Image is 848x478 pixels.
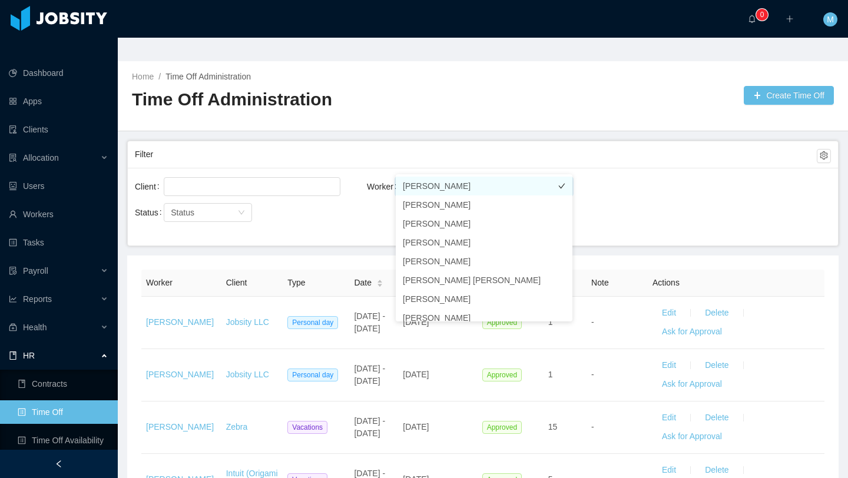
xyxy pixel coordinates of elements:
i: icon: line-chart [9,295,17,303]
a: icon: profileTime Off Availability [18,429,108,452]
a: icon: profileTasks [9,231,108,254]
li: [PERSON_NAME] [396,195,572,214]
label: Client [135,182,164,191]
span: [DATE] [403,317,429,327]
i: icon: check [558,220,565,227]
span: Health [23,323,47,332]
i: icon: caret-up [377,278,383,281]
span: Payroll [23,266,48,275]
span: [DATE] [403,422,429,431]
li: [PERSON_NAME] [PERSON_NAME] [396,271,572,290]
span: 1 [548,317,553,327]
i: icon: check [558,258,565,265]
span: Actions [652,278,680,287]
a: [PERSON_NAME] [146,370,214,379]
a: Zebra [226,422,248,431]
i: icon: check [558,182,565,190]
a: [PERSON_NAME] [146,422,214,431]
li: [PERSON_NAME] [396,177,572,195]
button: Ask for Approval [652,427,731,446]
i: icon: down [238,209,245,217]
span: / [158,72,161,81]
span: Approved [482,316,522,329]
li: [PERSON_NAME] [396,252,572,271]
a: icon: userWorkers [9,203,108,226]
span: [DATE] - [DATE] [354,364,385,386]
a: Jobsity LLC [226,317,269,327]
a: icon: pie-chartDashboard [9,61,108,85]
li: [PERSON_NAME] [396,290,572,308]
button: Delete [695,304,738,323]
span: Personal day [287,316,338,329]
i: icon: check [558,277,565,284]
li: [PERSON_NAME] [396,233,572,252]
button: icon: plusCreate Time Off [744,86,834,105]
span: Note [591,278,609,287]
span: - [591,317,594,327]
h2: Time Off Administration [132,88,483,112]
button: Delete [695,356,738,375]
label: Status [135,208,167,217]
button: Delete [695,409,738,427]
i: icon: book [9,351,17,360]
span: Approved [482,369,522,381]
span: Personal day [287,369,338,381]
span: [DATE] [403,370,429,379]
span: Status [171,208,194,217]
i: icon: solution [9,154,17,162]
i: icon: check [558,296,565,303]
a: icon: robotUsers [9,174,108,198]
a: icon: appstoreApps [9,89,108,113]
button: Ask for Approval [652,375,731,394]
span: 15 [548,422,558,431]
span: Vacations [287,421,327,434]
a: icon: auditClients [9,118,108,141]
span: [DATE] - [DATE] [354,416,385,438]
span: - [591,422,594,431]
a: Time Off Administration [165,72,251,81]
button: Edit [652,356,685,375]
span: Allocation [23,153,59,162]
span: 1 [548,370,553,379]
li: [PERSON_NAME] [396,214,572,233]
li: [PERSON_NAME] [396,308,572,327]
span: [DATE] - [DATE] [354,311,385,333]
span: - [591,370,594,379]
span: HR [23,351,35,360]
a: [PERSON_NAME] [146,317,214,327]
i: icon: caret-down [377,283,383,286]
button: Ask for Approval [652,323,731,341]
i: icon: check [558,239,565,246]
span: Date [354,277,372,289]
a: icon: profileTime Off [18,400,108,424]
div: Sort [376,278,383,286]
i: icon: check [558,314,565,321]
i: icon: medicine-box [9,323,17,331]
a: icon: bookContracts [18,372,108,396]
i: icon: check [558,201,565,208]
input: Client [167,180,174,194]
span: Type [287,278,305,287]
button: Edit [652,409,685,427]
span: Worker [146,278,173,287]
span: M [827,12,834,26]
label: Worker [367,182,402,191]
button: Edit [652,304,685,323]
i: icon: left [55,460,63,468]
button: icon: setting [817,149,831,163]
i: icon: file-protect [9,267,17,275]
span: Client [226,278,247,287]
span: Reports [23,294,52,304]
a: Jobsity LLC [226,370,269,379]
span: Approved [482,421,522,434]
div: Filter [135,144,817,165]
a: Home [132,72,154,81]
